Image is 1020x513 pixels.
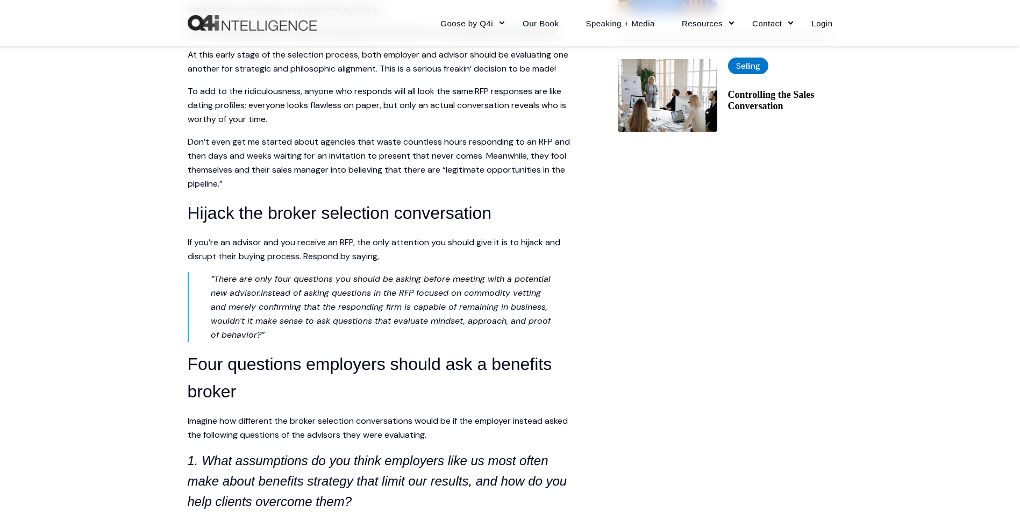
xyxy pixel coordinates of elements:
img: Q4intelligence, LLC logo [188,15,317,31]
span: Imagine how different the broker selection conversations would be if the employer instead asked t... [188,415,568,440]
i: 1. What assumptions do you think employers like us most often make about benefits strategy that l... [188,453,567,509]
span: To add to the ridiculousness, anyone who responds will all look the same. [188,85,475,97]
a: Controlling the Sales Conversation [728,89,833,112]
h3: Hijack the broker selection conversation [188,199,575,227]
span: Instead of asking questions in the RFP focused on commodity vetting and merely confirming that th... [211,287,551,340]
span: “There are only four questions you should be asking before meeting with a potential new advisor. [211,273,551,298]
label: Selling [728,58,768,74]
img: A professional giving a dynamic presentation, reinforcing the idea that Challengers teach and edu... [618,59,717,132]
span: If you’re an advisor and you receive an RFP, the only attention you should give it is to hijack a... [188,237,560,262]
a: Back to Home [188,15,317,31]
h3: Four questions employers should ask a benefits broker [188,351,575,405]
span: RFP responses are like dating profiles; everyone looks flawless on paper, but only an actual conv... [188,85,566,125]
span: Don’t even get me started about agencies that waste countless hours responding to an RFP and then... [188,136,570,189]
span: At this early stage of the selection process, both employer and advisor should be evaluating one ... [188,49,568,74]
